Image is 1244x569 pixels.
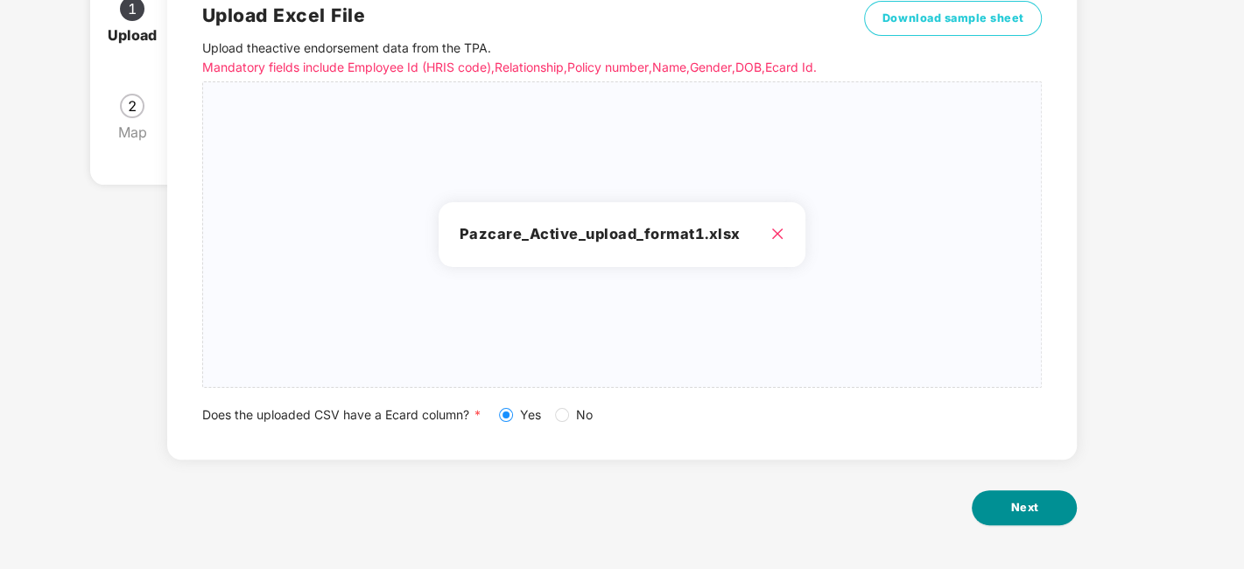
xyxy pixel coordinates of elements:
span: Next [1010,499,1038,516]
span: Download sample sheet [882,10,1024,27]
p: Upload the active endorsement data from the TPA . [202,39,833,77]
h3: Pazcare_Active_upload_format1.xlsx [460,223,785,246]
button: Next [972,490,1077,525]
div: Upload [108,21,171,49]
span: No [569,405,600,425]
span: 1 [128,2,137,16]
button: Download sample sheet [864,1,1043,36]
div: Does the uploaded CSV have a Ecard column? [202,405,1043,425]
span: 2 [128,99,137,113]
p: Mandatory fields include Employee Id (HRIS code), Relationship, Policy number, Name, Gender, DOB,... [202,58,833,77]
span: Yes [513,405,548,425]
div: Map [118,118,161,146]
span: Pazcare_Active_upload_format1.xlsx close [203,82,1042,387]
span: close [770,227,784,241]
h2: Upload Excel File [202,1,833,30]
